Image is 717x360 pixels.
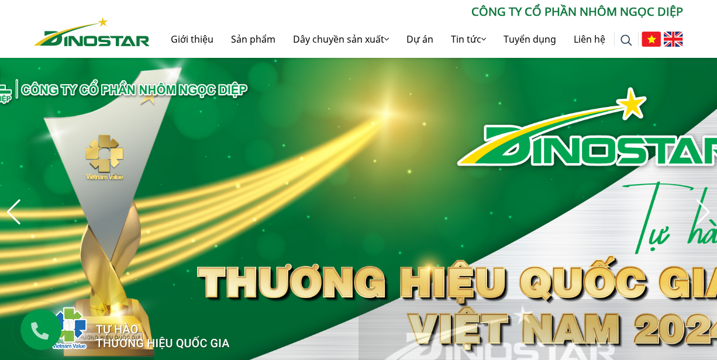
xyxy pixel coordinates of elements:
img: English [664,32,683,47]
a: Nhôm Dinostar [34,15,150,46]
img: Nhôm Dinostar [34,17,150,46]
div: Previous slide [6,199,22,225]
a: Tuyển dụng [495,20,565,58]
img: search [621,34,632,46]
a: Tin tức [442,20,495,58]
a: Dây chuyền sản xuất [284,20,398,58]
a: Dự án [398,20,442,58]
a: Liên hệ [565,20,614,58]
a: Sản phẩm [222,20,284,58]
p: CÔNG TY CỔ PHẦN NHÔM NGỌC DIỆP [150,3,683,20]
div: Next slide [695,199,711,225]
img: Tiếng Việt [642,32,661,47]
a: Giới thiệu [162,20,222,58]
